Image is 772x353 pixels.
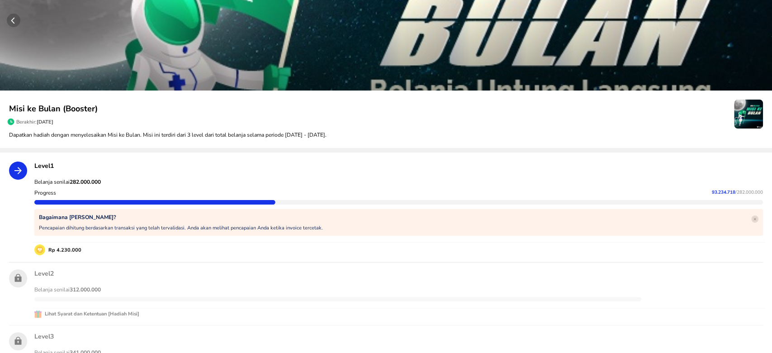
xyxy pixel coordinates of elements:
[712,189,735,196] span: 93.234.718
[34,332,763,341] p: Level 3
[34,162,763,170] p: Level 1
[70,286,101,293] strong: 312.000.000
[735,189,763,196] span: / 282.000.000
[42,310,139,318] p: Lihat Syarat dan Ketentuan [Hadiah Misi]
[34,269,763,278] p: Level 2
[16,119,53,125] p: Berakhir:
[734,100,763,129] img: mission-icon-23328
[37,119,53,125] span: [DATE]
[70,178,101,186] strong: 282.000.000
[9,131,763,139] p: Dapatkan hadiah dengan menyelesaikan Misi ke Bulan. Misi ini terdiri dari 3 level dari total bela...
[34,178,101,186] span: Belanja senilai
[9,103,734,115] p: Misi ke Bulan (Booster)
[39,224,323,231] p: Pencapaian dihitung berdasarkan transaksi yang telah tervalidasi. Anda akan melihat pencapaian An...
[39,214,323,221] p: Bagaimana [PERSON_NAME]?
[34,189,56,196] p: Progress
[34,286,101,293] span: Belanja senilai
[45,246,81,254] p: Rp 4.230.000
